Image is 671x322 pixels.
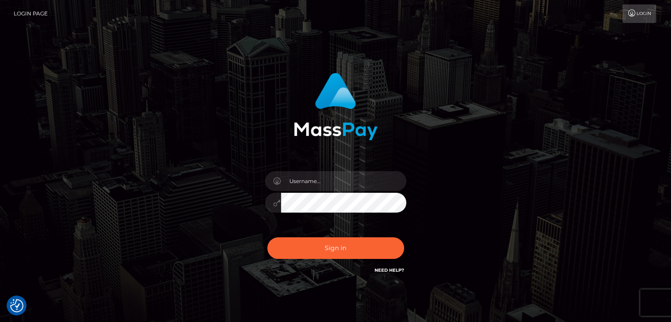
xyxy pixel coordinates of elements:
a: Login [622,4,656,23]
img: MassPay Login [294,73,378,140]
a: Need Help? [375,267,404,273]
a: Login Page [14,4,48,23]
button: Consent Preferences [10,299,23,312]
img: Revisit consent button [10,299,23,312]
button: Sign in [267,237,404,259]
input: Username... [281,171,406,191]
